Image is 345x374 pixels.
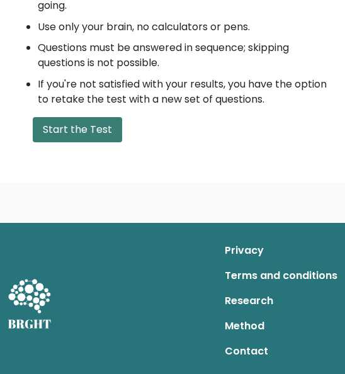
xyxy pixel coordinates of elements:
a: Method [225,314,337,339]
a: Privacy [225,238,337,263]
li: If you're not satisfied with your results, you have the option to retake the test with a new set ... [38,77,327,107]
a: Research [225,288,337,314]
li: Use only your brain, no calculators or pens. [38,20,327,35]
a: Terms and conditions [225,263,337,288]
li: Questions must be answered in sequence; skipping questions is not possible. [38,40,327,71]
a: Contact [225,339,337,364]
button: Start the Test [33,117,122,142]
